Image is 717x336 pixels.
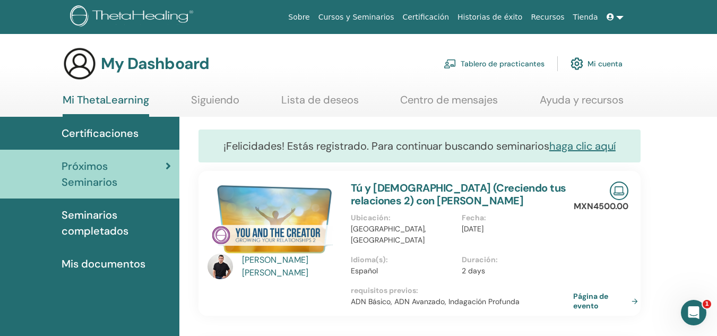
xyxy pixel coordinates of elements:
span: Próximos Seminarios [62,158,166,190]
a: Mi cuenta [571,52,623,75]
p: ADN Básico, ADN Avanzado, Indagación Profunda [351,296,573,307]
p: [DATE] [462,223,567,235]
p: Fecha : [462,212,567,223]
a: haga clic aquí [549,139,616,153]
p: Ubicación : [351,212,456,223]
a: Tú y [DEMOGRAPHIC_DATA] (Creciendo tus relaciones 2) con [PERSON_NAME] [351,181,566,208]
a: Recursos [526,7,568,27]
a: Mi ThetaLearning [63,93,149,117]
p: Duración : [462,254,567,265]
a: Historias de éxito [453,7,526,27]
div: ¡Felicidades! Estás registrado. Para continuar buscando seminarios [198,130,641,162]
span: Mis documentos [62,256,145,272]
img: logo.png [70,5,197,29]
a: Tienda [569,7,602,27]
p: [GEOGRAPHIC_DATA], [GEOGRAPHIC_DATA] [351,223,456,246]
iframe: Intercom live chat [681,300,706,325]
p: 2 days [462,265,567,277]
a: Certificación [398,7,453,27]
span: Certificaciones [62,125,139,141]
img: chalkboard-teacher.svg [444,59,456,68]
span: Seminarios completados [62,207,171,239]
a: Cursos y Seminarios [314,7,399,27]
img: cog.svg [571,55,583,73]
a: Lista de deseos [281,93,359,114]
h3: My Dashboard [101,54,209,73]
img: generic-user-icon.jpg [63,47,97,81]
img: Live Online Seminar [610,182,628,200]
p: Idioma(s) : [351,254,456,265]
p: requisitos previos : [351,285,573,296]
a: [PERSON_NAME] [PERSON_NAME] [242,254,340,279]
a: Siguiendo [191,93,239,114]
img: Tú y Dios (Creciendo tus relaciones 2) [208,182,338,257]
a: Página de evento [573,291,642,311]
p: Español [351,265,456,277]
a: Centro de mensajes [400,93,498,114]
p: MXN4500.00 [574,200,628,213]
img: default.jpg [208,254,233,279]
a: Ayuda y recursos [540,93,624,114]
a: Tablero de practicantes [444,52,545,75]
span: 1 [703,300,711,308]
a: Sobre [284,7,314,27]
